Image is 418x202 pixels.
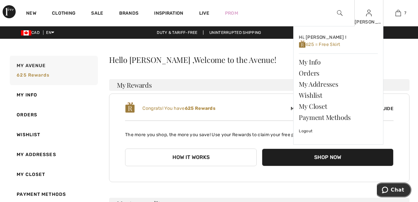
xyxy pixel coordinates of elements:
a: Payment Methods [299,112,378,123]
a: Brands [119,10,139,17]
a: Sign In [366,10,372,16]
iframe: Opens a widget where you can chat to one of our agents [377,182,411,199]
span: CAD [21,30,42,35]
img: loyalty_logo_r.svg [299,40,306,48]
span: 7 [404,10,406,16]
a: Logout [299,123,378,139]
a: My Addresses [8,145,98,165]
img: My Info [366,9,372,17]
span: 625 rewards [17,72,49,78]
a: My Info [299,56,378,67]
a: My Info [8,85,98,105]
a: Wishlist [299,90,378,101]
span: Inspiration [154,10,183,17]
div: Hello [PERSON_NAME] , [109,56,410,64]
a: My Closet [299,101,378,112]
p: The more you shop, the more you save! Use your Rewards to claim your free pieces! [125,126,394,138]
span: Welcome to the Avenue! [194,56,276,64]
button: Shop Now [262,149,394,166]
a: Hi, [PERSON_NAME] ! 625 = Free Skirt [299,32,378,51]
img: loyalty_logo_r.svg [125,102,135,113]
a: Prom [225,10,238,17]
img: Canadian Dollar [21,30,31,36]
a: My Addresses [299,79,378,90]
a: New [26,10,36,17]
span: Congrats! You have [142,106,216,111]
a: Orders [8,105,98,125]
a: My Closet [8,165,98,184]
b: 625 Rewards [185,106,216,111]
a: Orders [299,67,378,79]
a: Live [199,10,209,17]
span: My Avenue [17,62,46,69]
div: [PERSON_NAME] [355,19,383,25]
a: Clothing [52,10,75,17]
span: Hi, [PERSON_NAME] ! [299,35,346,40]
img: search the website [337,9,343,17]
img: 1ère Avenue [3,5,16,18]
a: Wishlist [8,125,98,145]
h3: My Rewards [109,79,410,91]
span: 625 = Free Skirt [299,42,340,47]
button: How it works [125,149,257,166]
span: EN [46,30,54,35]
a: 7 [384,9,412,17]
img: My Bag [395,9,401,17]
a: Sale [91,10,103,17]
